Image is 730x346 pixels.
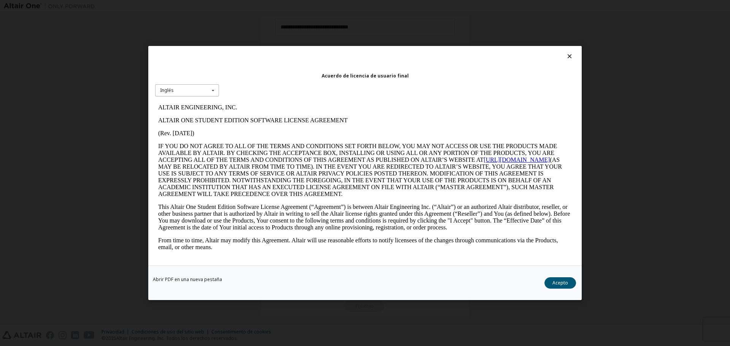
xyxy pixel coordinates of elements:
[3,29,417,36] p: (Rev. [DATE])
[3,16,417,23] p: ALTAIR ONE STUDENT EDITION SOFTWARE LICENSE AGREEMENT
[153,276,222,283] font: Abrir PDF en una nueva pestaña
[322,73,409,79] font: Acuerdo de licencia de usuario final
[160,87,174,93] font: Inglés
[328,55,395,62] a: [URL][DOMAIN_NAME]
[3,42,417,96] p: IF YOU DO NOT AGREE TO ALL OF THE TERMS AND CONDITIONS SET FORTH BELOW, YOU MAY NOT ACCESS OR USE...
[153,277,222,282] a: Abrir PDF en una nueva pestaña
[552,280,568,286] font: Acepto
[544,277,576,289] button: Acepto
[3,103,417,130] p: This Altair One Student Edition Software License Agreement (“Agreement”) is between Altair Engine...
[3,3,417,10] p: ALTAIR ENGINEERING, INC.
[3,136,417,150] p: From time to time, Altair may modify this Agreement. Altair will use reasonable efforts to notify...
